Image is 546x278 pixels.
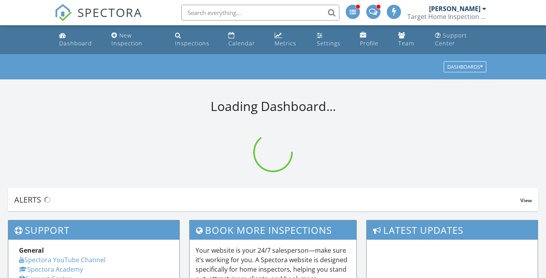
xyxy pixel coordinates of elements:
[432,28,490,51] a: Support Center
[19,246,44,255] strong: General
[14,194,520,205] div: Alerts
[175,39,209,47] div: Inspections
[357,28,389,51] a: Company Profile
[429,5,480,13] div: [PERSON_NAME]
[55,11,142,27] a: SPECTORA
[55,4,72,21] img: The Best Home Inspection Software - Spectora
[190,220,356,240] h3: Book More Inspections
[520,197,532,204] span: View
[56,28,102,51] a: Dashboard
[275,39,296,47] div: Metrics
[111,32,143,47] div: New Inspection
[395,28,426,51] a: Team
[367,220,538,240] h3: Latest Updates
[228,39,255,47] div: Calendar
[225,28,265,51] a: Calendar
[407,13,486,21] div: Target Home Inspection Co.
[444,62,486,73] button: Dashboards
[59,39,92,47] div: Dashboard
[435,32,467,47] div: Support Center
[172,28,219,51] a: Inspections
[360,39,378,47] div: Profile
[314,28,350,51] a: Settings
[77,4,142,21] span: SPECTORA
[398,39,414,47] div: Team
[271,28,307,51] a: Metrics
[19,265,83,274] a: Spectora Academy
[108,28,166,51] a: New Inspection
[8,220,179,240] h3: Support
[317,39,341,47] div: Settings
[447,64,483,70] div: Dashboards
[181,5,339,21] input: Search everything...
[19,255,105,264] a: Spectora YouTube Channel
